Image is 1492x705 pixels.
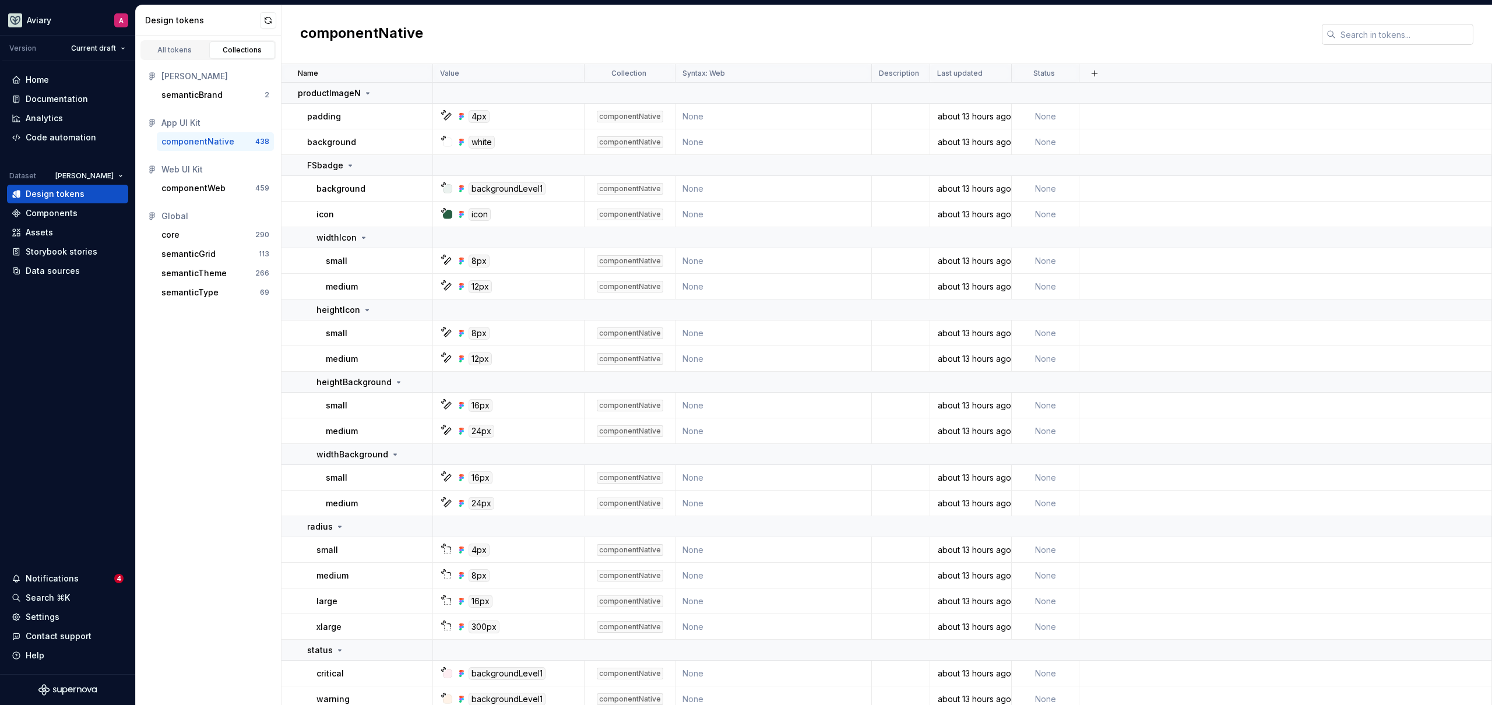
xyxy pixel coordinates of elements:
p: widthIcon [316,232,357,244]
p: Value [440,69,459,78]
td: None [675,588,872,614]
div: about 13 hours ago [931,544,1011,556]
p: small [316,544,338,556]
div: about 13 hours ago [931,570,1011,581]
button: semanticBrand2 [157,86,274,104]
div: semanticTheme [161,267,227,279]
div: Aviary [27,15,51,26]
div: Storybook stories [26,246,97,258]
div: about 13 hours ago [931,400,1011,411]
div: All tokens [146,45,204,55]
td: None [675,614,872,640]
p: heightIcon [316,304,360,316]
td: None [675,248,872,274]
div: Web UI Kit [161,164,269,175]
div: 12px [469,352,492,365]
button: componentWeb459 [157,179,274,198]
div: 290 [255,230,269,239]
div: Version [9,44,36,53]
td: None [1012,661,1079,686]
div: Design tokens [26,188,85,200]
p: Status [1033,69,1055,78]
button: componentNative438 [157,132,274,151]
button: semanticType69 [157,283,274,302]
div: about 13 hours ago [931,209,1011,220]
a: Documentation [7,90,128,108]
a: Assets [7,223,128,242]
div: 16px [469,595,492,608]
div: about 13 hours ago [931,281,1011,292]
p: radius [307,521,333,533]
div: componentNative [597,281,663,292]
td: None [675,202,872,227]
div: Dataset [9,171,36,181]
div: A [119,16,124,25]
div: about 13 hours ago [931,595,1011,607]
button: semanticTheme266 [157,264,274,283]
div: about 13 hours ago [931,183,1011,195]
p: icon [316,209,334,220]
div: 8px [469,327,490,340]
input: Search in tokens... [1336,24,1473,45]
p: productImageN [298,87,361,99]
p: small [326,327,347,339]
div: backgroundLevel1 [469,667,546,680]
p: medium [326,425,358,437]
td: None [1012,104,1079,129]
div: semanticGrid [161,248,216,260]
div: 24px [469,497,494,510]
p: widthBackground [316,449,388,460]
div: about 13 hours ago [931,472,1011,484]
p: padding [307,111,341,122]
td: None [1012,588,1079,614]
td: None [1012,393,1079,418]
p: medium [326,281,358,292]
div: 2 [265,90,269,100]
div: componentNative [597,400,663,411]
button: semanticGrid113 [157,245,274,263]
td: None [1012,129,1079,155]
div: componentWeb [161,182,226,194]
div: componentNative [597,595,663,607]
div: 438 [255,137,269,146]
div: Collections [213,45,272,55]
p: heightBackground [316,376,392,388]
td: None [675,537,872,563]
a: Data sources [7,262,128,280]
div: white [469,136,495,149]
div: 113 [259,249,269,259]
div: Settings [26,611,59,623]
div: componentNative [597,209,663,220]
p: background [307,136,356,148]
div: core [161,229,180,241]
td: None [1012,176,1079,202]
td: None [1012,614,1079,640]
div: backgroundLevel1 [469,182,546,195]
div: 12px [469,280,492,293]
div: 459 [255,184,269,193]
h2: componentNative [300,24,423,45]
div: 69 [260,288,269,297]
td: None [675,346,872,372]
p: background [316,183,365,195]
div: 4px [469,544,490,556]
button: core290 [157,225,274,244]
div: componentNative [597,668,663,679]
img: 256e2c79-9abd-4d59-8978-03feab5a3943.png [8,13,22,27]
div: 24px [469,425,494,438]
div: Assets [26,227,53,238]
div: about 13 hours ago [931,693,1011,705]
p: status [307,644,333,656]
button: Notifications4 [7,569,128,588]
td: None [1012,248,1079,274]
td: None [1012,537,1079,563]
div: about 13 hours ago [931,136,1011,148]
p: FSbadge [307,160,343,171]
div: componentNative [597,544,663,556]
div: about 13 hours ago [931,498,1011,509]
div: Help [26,650,44,661]
td: None [1012,202,1079,227]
